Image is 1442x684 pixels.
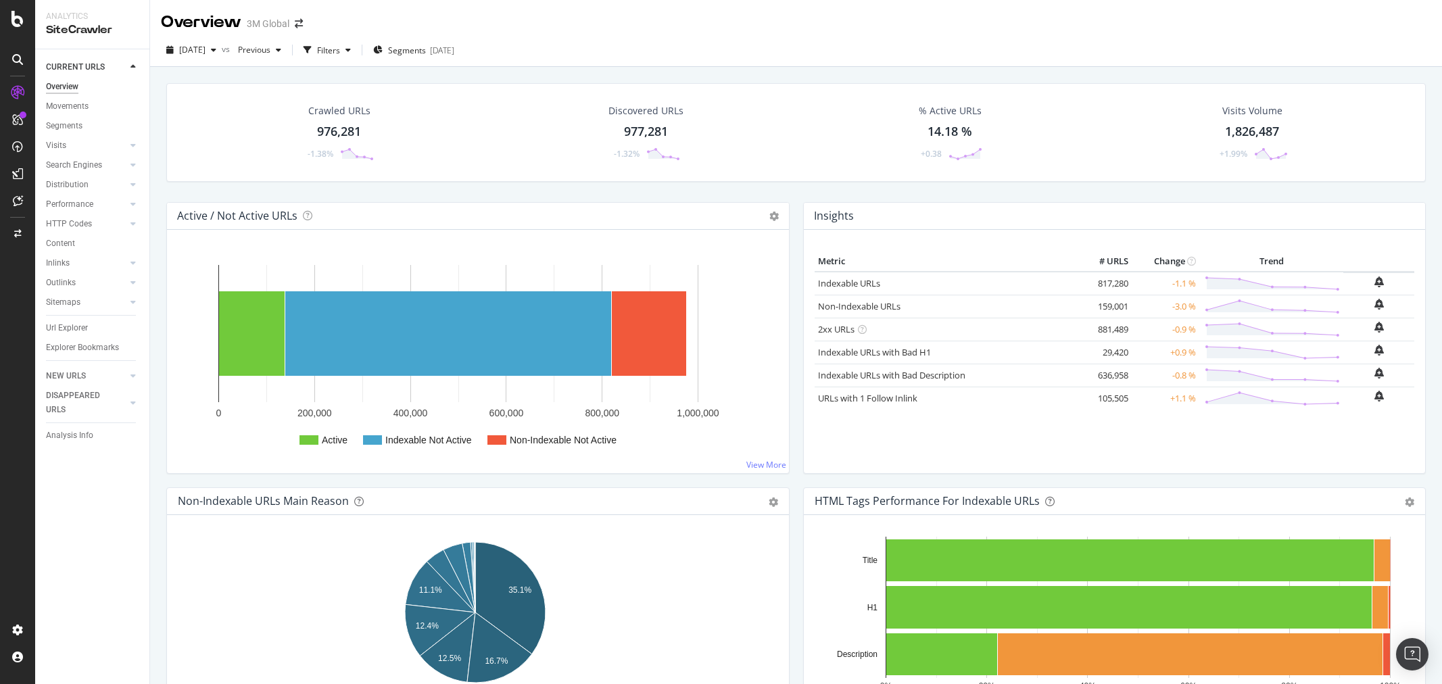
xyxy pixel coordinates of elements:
a: Inlinks [46,256,126,270]
a: Movements [46,99,140,114]
th: Trend [1199,251,1343,272]
td: -0.9 % [1132,318,1199,341]
div: Crawled URLs [308,104,370,118]
a: Indexable URLs with Bad Description [818,369,965,381]
a: Explorer Bookmarks [46,341,140,355]
div: Url Explorer [46,321,88,335]
div: Movements [46,99,89,114]
span: Previous [233,44,270,55]
h4: Active / Not Active URLs [177,207,297,225]
a: Content [46,237,140,251]
td: 817,280 [1078,272,1132,295]
div: 14.18 % [928,123,972,141]
a: Segments [46,119,140,133]
span: 2025 Sep. 21st [179,44,206,55]
div: HTML Tags Performance for Indexable URLs [815,494,1040,508]
div: bell-plus [1374,276,1384,287]
div: Visits Volume [1222,104,1282,118]
th: # URLS [1078,251,1132,272]
a: NEW URLS [46,369,126,383]
div: Distribution [46,178,89,192]
th: Metric [815,251,1078,272]
text: 600,000 [489,408,524,418]
td: 636,958 [1078,364,1132,387]
th: Change [1132,251,1199,272]
td: 29,420 [1078,341,1132,364]
a: View More [746,459,786,470]
div: bell-plus [1374,368,1384,378]
td: -3.0 % [1132,295,1199,318]
div: -1.38% [308,148,333,160]
a: Overview [46,80,140,94]
div: Analytics [46,11,139,22]
div: CURRENT URLS [46,60,105,74]
td: 105,505 [1078,387,1132,410]
a: 2xx URLs [818,323,855,335]
div: Content [46,237,75,251]
button: Previous [233,39,287,61]
div: Overview [46,80,78,94]
text: 1,000,000 [677,408,719,418]
div: HTTP Codes [46,217,92,231]
text: 800,000 [585,408,619,418]
button: Segments[DATE] [368,39,460,61]
div: arrow-right-arrow-left [295,19,303,28]
text: 12.5% [438,654,461,663]
text: 200,000 [297,408,332,418]
a: Performance [46,197,126,212]
div: 3M Global [247,17,289,30]
text: 400,000 [393,408,428,418]
div: % Active URLs [919,104,982,118]
div: 976,281 [317,123,361,141]
span: Segments [388,45,426,56]
svg: A chart. [178,251,777,462]
text: 12.4% [416,621,439,631]
div: Open Intercom Messenger [1396,638,1428,670]
text: 35.1% [508,585,531,595]
text: H1 [867,603,878,612]
div: bell-plus [1374,322,1384,333]
i: Options [769,212,779,221]
td: -0.8 % [1132,364,1199,387]
div: 1,826,487 [1225,123,1279,141]
div: Visits [46,139,66,153]
div: Segments [46,119,82,133]
div: DISAPPEARED URLS [46,389,114,417]
a: CURRENT URLS [46,60,126,74]
a: Url Explorer [46,321,140,335]
a: URLs with 1 Follow Inlink [818,392,917,404]
a: Non-Indexable URLs [818,300,900,312]
text: Active [322,435,347,445]
div: bell-plus [1374,299,1384,310]
a: Indexable URLs [818,277,880,289]
a: Search Engines [46,158,126,172]
div: SiteCrawler [46,22,139,38]
div: 977,281 [624,123,668,141]
div: Analysis Info [46,429,93,443]
text: 16.7% [485,656,508,666]
td: +0.9 % [1132,341,1199,364]
a: Visits [46,139,126,153]
div: Explorer Bookmarks [46,341,119,355]
div: Discovered URLs [608,104,683,118]
td: 881,489 [1078,318,1132,341]
div: bell-plus [1374,391,1384,401]
text: Non-Indexable Not Active [510,435,617,445]
div: Outlinks [46,276,76,290]
div: +0.38 [921,148,942,160]
td: +1.1 % [1132,387,1199,410]
a: DISAPPEARED URLS [46,389,126,417]
a: Sitemaps [46,295,126,310]
div: Search Engines [46,158,102,172]
div: Performance [46,197,93,212]
a: Outlinks [46,276,126,290]
button: Filters [298,39,356,61]
div: gear [1405,497,1414,507]
text: 11.1% [419,585,442,595]
button: [DATE] [161,39,222,61]
text: Description [836,650,877,659]
span: vs [222,43,233,55]
a: HTTP Codes [46,217,126,231]
div: gear [769,497,778,507]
